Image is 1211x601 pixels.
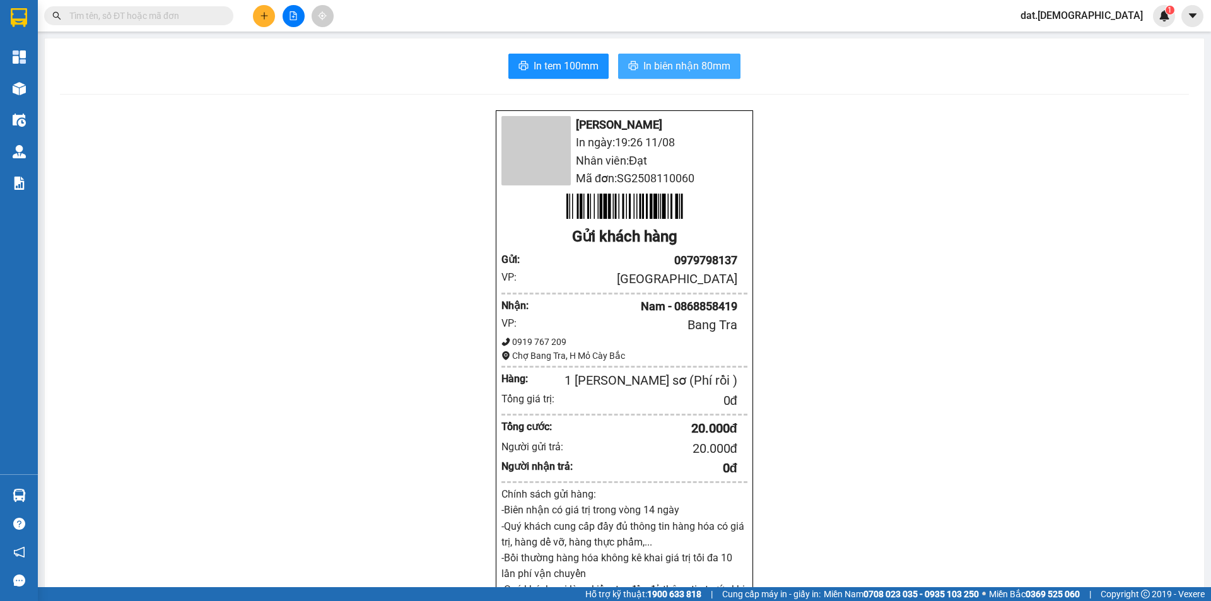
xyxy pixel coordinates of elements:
[711,587,713,601] span: |
[501,518,747,550] p: -Quý khách cung cấp đầy đủ thông tin hàng hóa có giá trị, hàng dể vỡ, hàng thực phẩm,...
[501,116,747,134] li: [PERSON_NAME]
[501,419,573,435] div: Tổng cước:
[11,11,139,39] div: [GEOGRAPHIC_DATA]
[1026,589,1080,599] strong: 0369 525 060
[573,419,737,438] div: 20.000 đ
[501,170,747,187] li: Mã đơn: SG2508110060
[501,134,747,151] li: In ngày: 19:26 11/08
[501,371,553,387] div: Hàng:
[120,88,137,105] span: SL
[501,486,747,502] div: Chính sách gửi hàng:
[501,335,747,349] div: 0919 767 209
[11,11,30,24] span: Gửi:
[863,589,979,599] strong: 0708 023 035 - 0935 103 250
[69,9,218,23] input: Tìm tên, số ĐT hoặc mã đơn
[9,67,29,81] span: CR :
[148,26,249,41] div: Nam
[534,58,599,74] span: In tem 100mm
[532,252,737,269] div: 0979798137
[501,391,573,407] div: Tổng giá trị:
[148,11,249,26] div: Bang Tra
[9,66,141,81] div: 20.000
[1167,6,1172,15] span: 1
[1089,587,1091,601] span: |
[1159,10,1170,21] img: icon-new-feature
[11,89,249,105] div: Tên hàng: hồ sơ ( : 1 )
[824,587,979,601] span: Miền Nam
[501,252,532,267] div: Gửi :
[628,61,638,73] span: printer
[1166,6,1174,15] sup: 1
[283,5,305,27] button: file-add
[148,12,178,25] span: Nhận:
[501,349,747,363] div: Chợ Bang Tra, H Mỏ Cày Bắc
[13,114,26,127] img: warehouse-icon
[501,225,747,249] div: Gửi khách hàng
[501,298,532,313] div: Nhận :
[13,489,26,502] img: warehouse-icon
[501,550,747,581] p: -Bồi thường hàng hóa không kê khai giá trị tối đa 10 lần phí vận chuyển
[52,11,61,20] span: search
[501,152,747,170] li: Nhân viên: Đạt
[1141,590,1150,598] span: copyright
[253,5,275,27] button: plus
[260,11,269,20] span: plus
[501,439,573,455] div: Người gửi trả:
[532,269,737,289] div: [GEOGRAPHIC_DATA]
[501,269,532,285] div: VP:
[532,298,737,315] div: Nam - 0868858419
[13,145,26,158] img: warehouse-icon
[573,439,737,458] div: 20.000 đ
[647,589,701,599] strong: 1900 633 818
[312,5,334,27] button: aim
[318,11,327,20] span: aim
[585,587,701,601] span: Hỗ trợ kỹ thuật:
[532,315,737,335] div: Bang Tra
[1181,5,1203,27] button: caret-down
[501,351,510,360] span: environment
[501,315,532,331] div: VP:
[13,575,25,586] span: message
[573,391,737,411] div: 0 đ
[1010,8,1153,23] span: dat.[DEMOGRAPHIC_DATA]
[13,546,25,558] span: notification
[573,458,737,478] div: 0 đ
[13,518,25,530] span: question-circle
[11,8,27,27] img: logo-vxr
[289,11,298,20] span: file-add
[722,587,821,601] span: Cung cấp máy in - giấy in:
[501,458,573,474] div: Người nhận trả:
[643,58,730,74] span: In biên nhận 80mm
[518,61,529,73] span: printer
[989,587,1080,601] span: Miền Bắc
[553,371,737,390] div: 1 [PERSON_NAME] sơ (Phí rồi )
[501,337,510,346] span: phone
[13,82,26,95] img: warehouse-icon
[501,502,747,518] p: -Biên nhận có giá trị trong vòng 14 ngày
[148,41,249,59] div: 0868858419
[1187,10,1198,21] span: caret-down
[982,592,986,597] span: ⚪️
[11,39,139,57] div: 0979798137
[618,54,740,79] button: printerIn biên nhận 80mm
[13,50,26,64] img: dashboard-icon
[13,177,26,190] img: solution-icon
[508,54,609,79] button: printerIn tem 100mm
